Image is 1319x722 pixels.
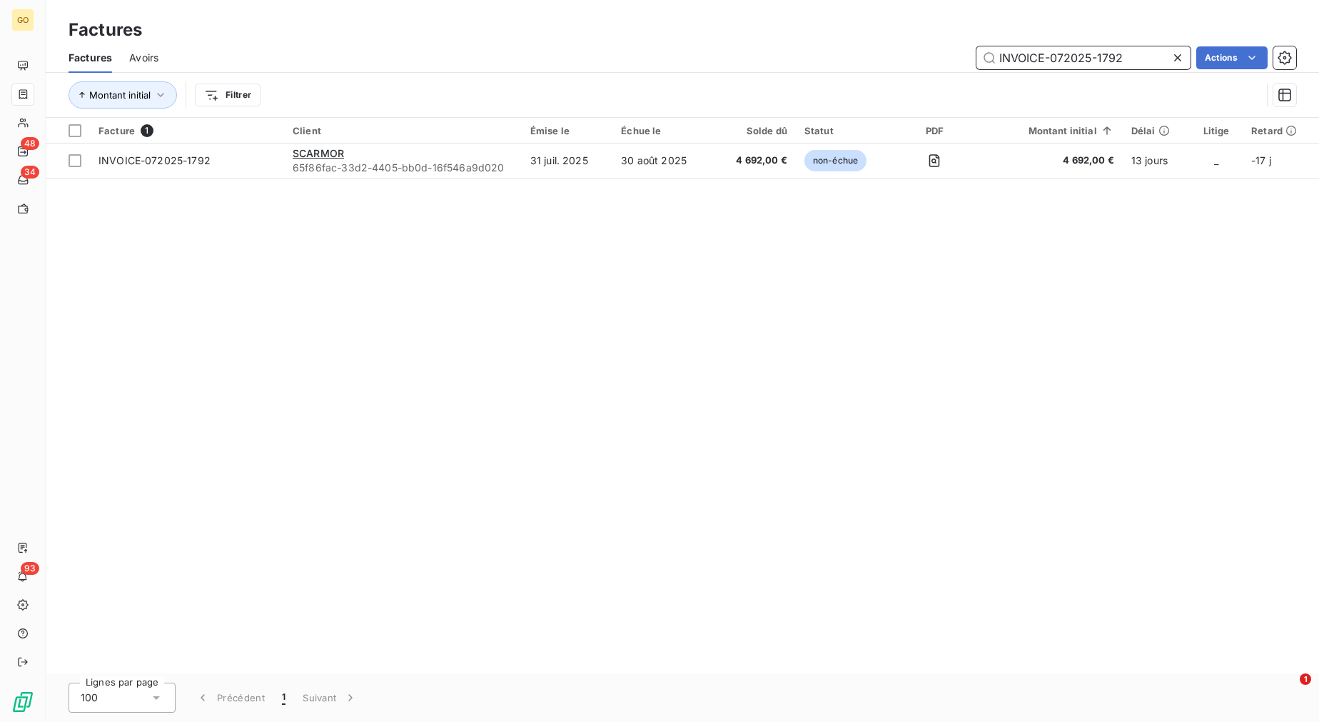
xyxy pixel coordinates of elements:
[98,154,211,166] span: INVOICE-072025-1792
[69,51,112,65] span: Factures
[81,691,98,705] span: 100
[1251,125,1310,136] div: Retard
[187,683,273,713] button: Précédent
[1214,154,1218,166] span: _
[293,161,513,175] span: 65f86fac-33d2-4405-bb0d-16f546a9d020
[985,125,1113,136] div: Montant initial
[129,51,158,65] span: Avoirs
[1198,125,1234,136] div: Litige
[282,691,285,705] span: 1
[985,154,1113,168] span: 4 692,00 €
[522,144,612,178] td: 31 juil. 2025
[1131,125,1181,136] div: Délai
[11,140,34,163] a: 48
[69,17,142,43] h3: Factures
[530,125,604,136] div: Émise le
[21,562,39,575] span: 93
[621,125,704,136] div: Échue le
[1196,46,1268,69] button: Actions
[804,150,866,171] span: non-échue
[195,84,261,106] button: Filtrer
[293,125,513,136] div: Client
[722,125,787,136] div: Solde dû
[293,147,344,159] span: SCARMOR
[89,89,151,101] span: Montant initial
[11,691,34,713] img: Logo LeanPay
[98,125,135,136] span: Facture
[273,683,294,713] button: 1
[294,683,366,713] button: Suivant
[1300,673,1311,685] span: 1
[21,137,39,150] span: 48
[901,125,968,136] div: PDF
[1123,144,1190,178] td: 13 jours
[69,81,177,109] button: Montant initial
[11,169,34,191] a: 34
[976,46,1191,69] input: Rechercher
[1251,154,1271,166] span: -17 j
[11,9,34,31] div: GO
[804,125,884,136] div: Statut
[21,166,39,179] span: 34
[141,124,153,137] span: 1
[1270,673,1305,708] iframe: Intercom live chat
[612,144,713,178] td: 30 août 2025
[722,154,787,168] span: 4 692,00 €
